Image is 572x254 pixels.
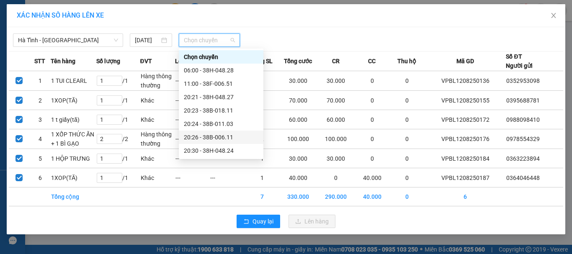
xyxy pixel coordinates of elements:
[184,119,258,128] div: 20:24 - 38B-011.03
[425,91,506,110] td: VPBL1208250155
[51,129,96,149] td: 1 XỐP THỨC ĂN + 1 BÌ GẠO
[135,36,159,45] input: 12/08/2025
[355,168,389,187] td: 40.000
[317,149,355,168] td: 30.000
[140,110,175,129] td: Khác
[506,116,540,123] span: 0988098410
[284,56,312,66] span: Tổng cước
[140,56,152,66] span: ĐVT
[30,129,51,149] td: 4
[175,71,210,91] td: ---
[51,71,96,91] td: 1 TUI CLEARL
[425,168,506,187] td: VPBL1208250187
[389,187,424,206] td: 0
[184,106,258,115] div: 20:23 - 38B-018.11
[317,168,355,187] td: 0
[355,71,389,91] td: 0
[96,110,140,129] td: / 1
[253,217,273,226] span: Quay lại
[425,149,506,168] td: VPBL1208250184
[175,129,210,149] td: ---
[237,215,280,228] button: rollbackQuay lại
[279,187,317,206] td: 330.000
[30,110,51,129] td: 3
[425,187,506,206] td: 6
[18,34,118,46] span: Hà Tĩnh - Hà Nội
[317,187,355,206] td: 290.000
[245,168,279,187] td: 1
[78,31,350,41] li: Hotline: 1900252555
[243,218,249,225] span: rollback
[355,110,389,129] td: 0
[542,4,565,28] button: Close
[96,71,140,91] td: / 1
[425,129,506,149] td: VPBL1208250176
[140,149,175,168] td: Khác
[30,149,51,168] td: 5
[184,66,258,75] div: 06:00 - 38H-048.28
[279,71,317,91] td: 30.000
[279,149,317,168] td: 30.000
[140,71,175,91] td: Hàng thông thường
[355,187,389,206] td: 40.000
[10,61,125,89] b: GỬI : VP [GEOGRAPHIC_DATA]
[78,21,350,31] li: Cổ Đạm, xã [GEOGRAPHIC_DATA], [GEOGRAPHIC_DATA]
[506,136,540,142] span: 0978554329
[96,91,140,110] td: / 1
[175,91,210,110] td: ---
[210,168,245,187] td: ---
[51,168,96,187] td: 1XOP(TĂ)
[355,149,389,168] td: 0
[179,50,263,64] div: Chọn chuyến
[30,168,51,187] td: 6
[30,71,51,91] td: 1
[184,34,235,46] span: Chọn chuyến
[506,97,540,104] span: 0395688781
[389,110,424,129] td: 0
[279,129,317,149] td: 100.000
[317,91,355,110] td: 70.000
[289,215,335,228] button: uploadLên hàng
[140,91,175,110] td: Khác
[506,174,540,181] span: 0364046448
[175,110,210,129] td: ---
[389,129,424,149] td: 0
[425,71,506,91] td: VPBL1208250136
[279,168,317,187] td: 40.000
[279,91,317,110] td: 70.000
[355,129,389,149] td: 0
[51,91,96,110] td: 1XOP(TĂ)
[397,56,416,66] span: Thu hộ
[184,92,258,102] div: 20:21 - 38H-048.27
[245,187,279,206] td: 7
[51,110,96,129] td: 1 t giấy(tă)
[368,56,376,66] span: CC
[184,146,258,155] div: 20:30 - 38H-048.24
[96,129,140,149] td: / 2
[506,155,540,162] span: 0363223894
[389,91,424,110] td: 0
[317,71,355,91] td: 30.000
[389,149,424,168] td: 0
[184,52,258,62] div: Chọn chuyến
[550,12,557,19] span: close
[506,77,540,84] span: 0352953098
[506,52,533,70] div: Số ĐT Người gửi
[317,129,355,149] td: 100.000
[389,71,424,91] td: 0
[34,56,45,66] span: STT
[175,149,210,168] td: ---
[425,110,506,129] td: VPBL1208250172
[96,56,120,66] span: Số lượng
[355,91,389,110] td: 0
[51,149,96,168] td: 1 HỘP TRƯNG
[30,91,51,110] td: 2
[456,56,474,66] span: Mã GD
[184,133,258,142] div: 20:26 - 38B-006.11
[10,10,52,52] img: logo.jpg
[279,110,317,129] td: 60.000
[317,110,355,129] td: 60.000
[175,56,201,66] span: Loại hàng
[17,11,104,19] span: XÁC NHẬN SỐ HÀNG LÊN XE
[175,168,210,187] td: ---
